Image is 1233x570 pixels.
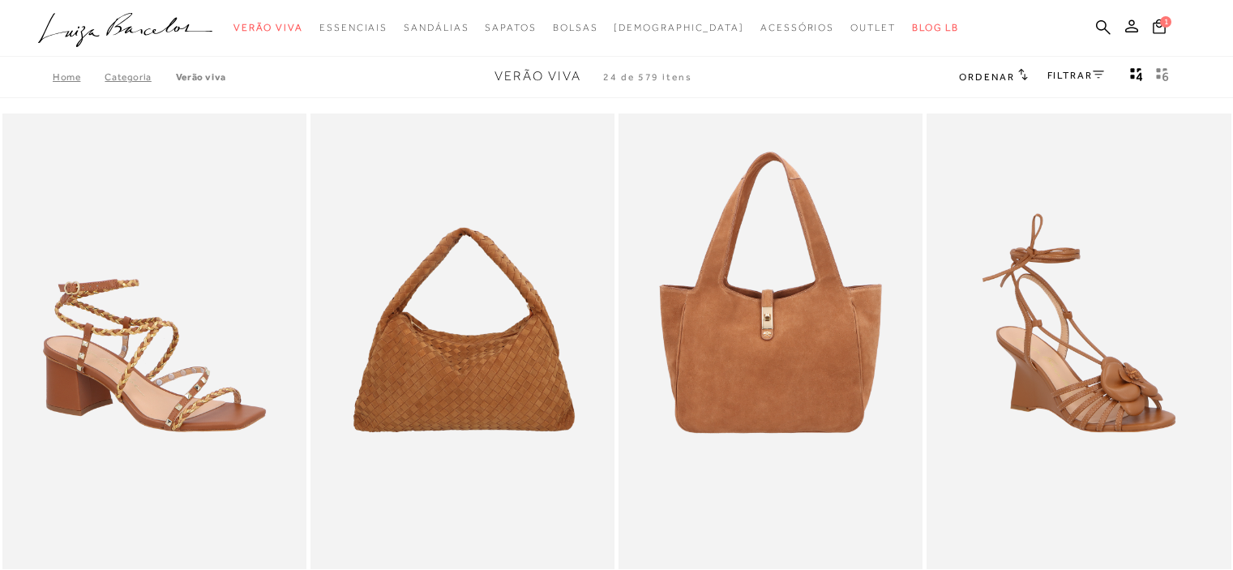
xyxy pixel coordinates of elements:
[760,22,834,33] span: Acessórios
[1151,66,1174,88] button: gridText6Desc
[176,71,226,83] a: Verão Viva
[4,116,305,568] a: SANDÁLIA EM COURO CARAMELO COM SALTO MÉDIO E TIRAS TRANÇADAS TRICOLOR SANDÁLIA EM COURO CARAMELO ...
[319,13,387,43] a: noSubCategoriesText
[959,71,1014,83] span: Ordenar
[485,22,536,33] span: Sapatos
[928,116,1229,568] img: SANDÁLIA ANABELA EM COURO CARAMELO AMARRAÇÃO E APLICAÇÃO FLORAL
[912,13,959,43] a: BLOG LB
[404,13,469,43] a: noSubCategoriesText
[760,13,834,43] a: noSubCategoriesText
[233,13,303,43] a: noSubCategoriesText
[1047,70,1104,81] a: FILTRAR
[312,116,613,568] img: BOLSA HOBO EM CAMURÇA TRESSÊ CARAMELO GRANDE
[1160,16,1171,28] span: 1
[53,71,105,83] a: Home
[485,13,536,43] a: noSubCategoriesText
[603,71,692,83] span: 24 de 579 itens
[850,22,896,33] span: Outlet
[494,69,581,84] span: Verão Viva
[912,22,959,33] span: BLOG LB
[319,22,387,33] span: Essenciais
[614,13,744,43] a: noSubCategoriesText
[233,22,303,33] span: Verão Viva
[928,116,1229,568] a: SANDÁLIA ANABELA EM COURO CARAMELO AMARRAÇÃO E APLICAÇÃO FLORAL SANDÁLIA ANABELA EM COURO CARAMEL...
[553,13,598,43] a: noSubCategoriesText
[404,22,469,33] span: Sandálias
[105,71,175,83] a: Categoria
[312,116,613,568] a: BOLSA HOBO EM CAMURÇA TRESSÊ CARAMELO GRANDE BOLSA HOBO EM CAMURÇA TRESSÊ CARAMELO GRANDE
[620,116,921,568] img: BOLSA MÉDIA EM CAMURÇA CARAMELO COM FECHO DOURADO
[553,22,598,33] span: Bolsas
[850,13,896,43] a: noSubCategoriesText
[4,116,305,568] img: SANDÁLIA EM COURO CARAMELO COM SALTO MÉDIO E TIRAS TRANÇADAS TRICOLOR
[620,116,921,568] a: BOLSA MÉDIA EM CAMURÇA CARAMELO COM FECHO DOURADO BOLSA MÉDIA EM CAMURÇA CARAMELO COM FECHO DOURADO
[1125,66,1148,88] button: Mostrar 4 produtos por linha
[614,22,744,33] span: [DEMOGRAPHIC_DATA]
[1148,18,1171,40] button: 1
